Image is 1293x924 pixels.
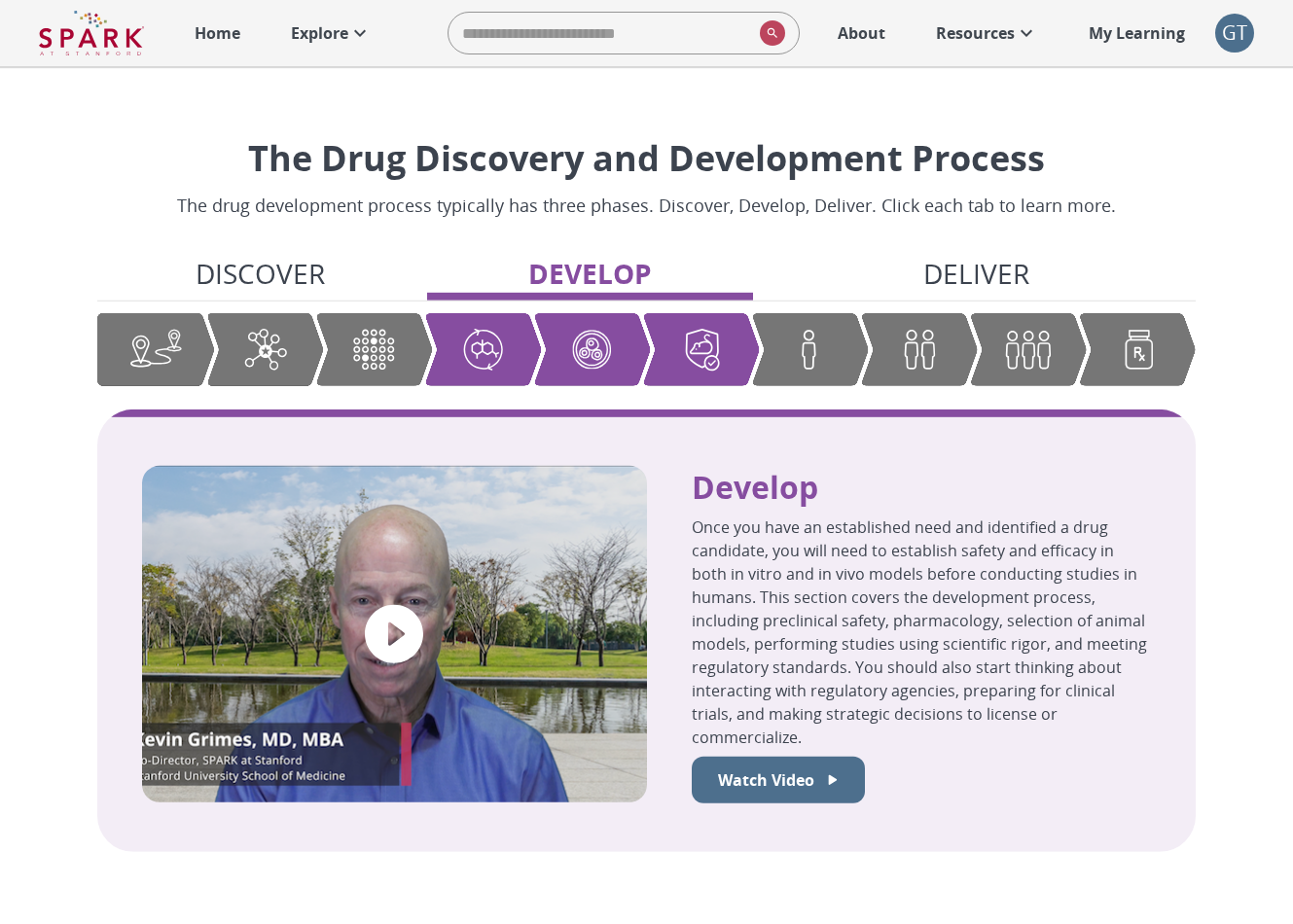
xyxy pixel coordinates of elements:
p: Once you have an established need and identified a drug candidate, you will need to establish saf... [692,515,1152,749]
button: Watch Welcome Video [692,757,865,803]
div: Graphic showing the progression through the Discover, Develop, and Deliver pipeline, highlighting... [97,313,1196,386]
p: Home [195,21,240,45]
p: Watch Video [718,768,814,792]
a: About [828,12,895,54]
a: Explore [281,12,381,54]
a: My Learning [1079,12,1196,54]
p: The Drug Discovery and Development Process [177,132,1116,185]
a: Home [185,12,250,54]
p: Explore [291,21,348,45]
button: search [752,13,785,53]
p: Resources [936,21,1015,45]
p: About [838,21,885,45]
div: Logo of SPARK NS, featuring the words "Develop: Preparing Your Lead Candidate for the Clinic” [142,466,647,802]
p: My Learning [1089,21,1185,45]
div: GT [1215,14,1254,53]
p: The drug development process typically has three phases. Discover, Develop, Deliver. Click each t... [177,193,1116,219]
img: Logo of SPARK at Stanford [39,10,144,56]
button: account of current user [1215,14,1254,53]
a: Resources [926,12,1048,54]
button: play video [351,591,437,677]
p: Deliver [923,253,1029,294]
p: Develop [692,466,1152,508]
p: Discover [196,253,325,294]
p: Develop [528,253,652,294]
